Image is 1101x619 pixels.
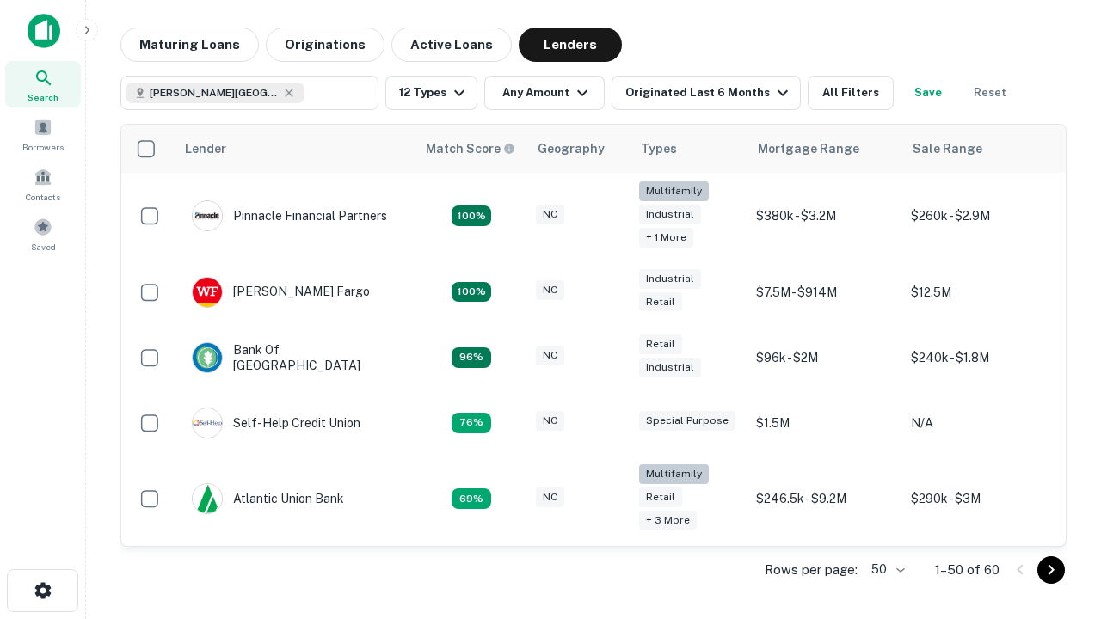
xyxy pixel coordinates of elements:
div: NC [536,411,564,431]
img: picture [193,278,222,307]
div: Matching Properties: 15, hasApolloMatch: undefined [452,282,491,303]
a: Borrowers [5,111,81,157]
img: capitalize-icon.png [28,14,60,48]
div: [PERSON_NAME] Fargo [192,277,370,308]
div: Matching Properties: 10, hasApolloMatch: undefined [452,488,491,509]
div: Industrial [639,269,701,289]
img: picture [193,408,222,438]
div: Capitalize uses an advanced AI algorithm to match your search with the best lender. The match sco... [426,139,515,158]
div: + 1 more [639,228,693,248]
td: $7.5M - $914M [747,260,902,325]
div: Sale Range [913,138,982,159]
div: NC [536,487,564,507]
td: $12.5M [902,260,1057,325]
th: Lender [175,125,415,173]
a: Contacts [5,161,81,207]
div: Mortgage Range [758,138,859,159]
img: picture [193,201,222,230]
button: Active Loans [391,28,512,62]
div: Industrial [639,205,701,224]
button: Any Amount [484,76,605,110]
div: Originated Last 6 Months [625,83,793,103]
div: Matching Properties: 26, hasApolloMatch: undefined [452,205,491,226]
div: Matching Properties: 11, hasApolloMatch: undefined [452,413,491,433]
button: Originated Last 6 Months [612,76,801,110]
a: Search [5,61,81,107]
td: $96k - $2M [747,325,902,390]
td: $380k - $3.2M [747,173,902,260]
p: Rows per page: [765,560,858,580]
div: Geography [538,138,605,159]
div: Retail [639,487,682,507]
div: Industrial [639,358,701,377]
th: Types [630,125,747,173]
img: picture [193,343,222,372]
iframe: Chat Widget [1015,481,1101,564]
img: picture [193,484,222,513]
td: $246.5k - $9.2M [747,456,902,542]
th: Geography [527,125,630,173]
span: Saved [31,240,56,254]
div: NC [536,346,564,365]
th: Sale Range [902,125,1057,173]
div: Retail [639,334,682,354]
p: 1–50 of 60 [935,560,1000,580]
button: Lenders [519,28,622,62]
div: Types [641,138,677,159]
div: + 3 more [639,511,697,530]
div: NC [536,280,564,300]
div: Retail [639,292,682,312]
span: Contacts [26,190,60,204]
div: Pinnacle Financial Partners [192,200,387,231]
button: Maturing Loans [120,28,259,62]
div: Bank Of [GEOGRAPHIC_DATA] [192,342,398,373]
div: Matching Properties: 14, hasApolloMatch: undefined [452,347,491,368]
button: Save your search to get updates of matches that match your search criteria. [901,76,956,110]
span: Borrowers [22,140,64,154]
th: Capitalize uses an advanced AI algorithm to match your search with the best lender. The match sco... [415,125,527,173]
div: Self-help Credit Union [192,408,360,438]
td: $290k - $3M [902,456,1057,542]
span: Search [28,90,58,104]
td: $240k - $1.8M [902,325,1057,390]
th: Mortgage Range [747,125,902,173]
div: Multifamily [639,464,709,484]
button: Originations [266,28,384,62]
div: 50 [864,557,907,582]
div: Special Purpose [639,411,735,431]
h6: Match Score [426,139,512,158]
button: Go to next page [1037,556,1065,584]
td: N/A [902,390,1057,456]
button: All Filters [808,76,894,110]
div: NC [536,205,564,224]
span: [PERSON_NAME][GEOGRAPHIC_DATA], [GEOGRAPHIC_DATA] [150,85,279,101]
td: $1.5M [747,390,902,456]
a: Saved [5,211,81,257]
button: 12 Types [385,76,477,110]
button: Reset [963,76,1018,110]
div: Multifamily [639,181,709,201]
div: Lender [185,138,226,159]
div: Atlantic Union Bank [192,483,344,514]
td: $260k - $2.9M [902,173,1057,260]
